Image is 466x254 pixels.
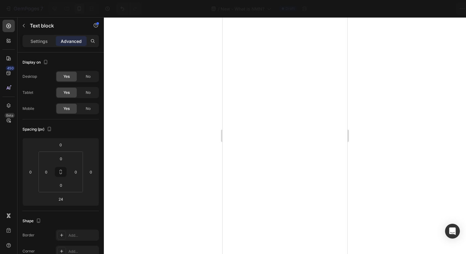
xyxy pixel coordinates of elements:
[55,154,67,163] input: 0px
[285,6,295,11] span: Draft
[42,167,51,177] input: 0px
[22,125,53,134] div: Spacing (px)
[407,6,418,11] span: Save
[6,66,15,71] div: 450
[22,232,35,238] div: Border
[68,233,97,238] div: Add...
[86,90,91,95] span: No
[223,17,347,254] iframe: Design area
[31,38,48,44] p: Settings
[71,167,80,177] input: 0px
[22,217,42,225] div: Shape
[22,74,37,79] div: Desktop
[61,38,82,44] p: Advanced
[445,224,460,239] div: Open Intercom Messenger
[22,90,33,95] div: Tablet
[86,106,91,111] span: No
[63,90,70,95] span: Yes
[55,194,67,204] input: xl
[402,2,423,15] button: Save
[5,113,15,118] div: Beta
[430,6,446,12] div: Publish
[425,2,451,15] button: Publish
[221,6,264,12] span: New - What is NMN?
[55,181,67,190] input: 0px
[116,2,141,15] div: Undo/Redo
[22,58,49,67] div: Display on
[30,22,82,29] p: Text block
[86,74,91,79] span: No
[22,248,35,254] div: Corner
[63,74,70,79] span: Yes
[26,167,35,177] input: 0
[22,106,34,111] div: Mobile
[86,167,96,177] input: 0
[2,2,46,15] button: 7
[218,6,219,12] span: /
[40,5,43,12] p: 7
[63,106,70,111] span: Yes
[55,140,67,149] input: 0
